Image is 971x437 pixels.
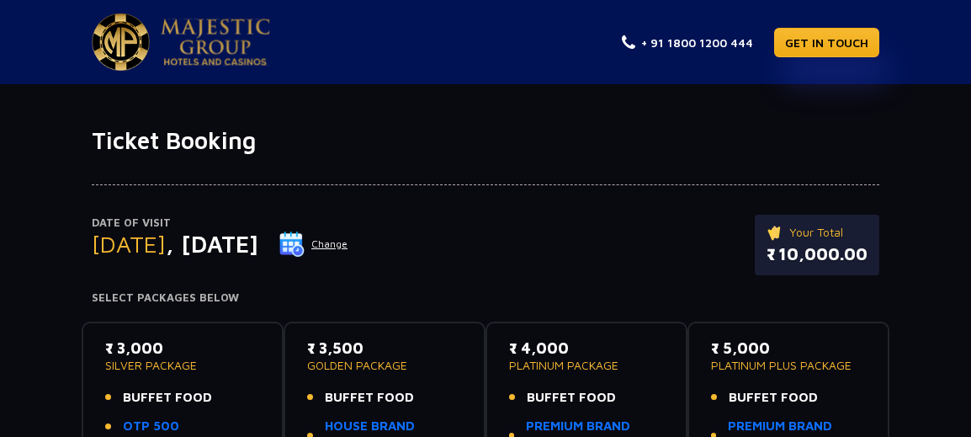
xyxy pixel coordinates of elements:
[767,223,784,242] img: ticket
[105,360,260,371] p: SILVER PACKAGE
[767,223,868,242] p: Your Total
[92,13,150,71] img: Majestic Pride
[767,242,868,267] p: ₹ 10,000.00
[123,417,179,436] a: OTP 500
[166,230,258,258] span: , [DATE]
[325,388,414,408] span: BUFFET FOOD
[307,360,462,371] p: GOLDEN PACKAGE
[774,28,879,57] a: GET IN TOUCH
[161,19,270,66] img: Majestic Pride
[105,337,260,360] p: ₹ 3,000
[527,388,616,408] span: BUFFET FOOD
[711,360,866,371] p: PLATINUM PLUS PACKAGE
[92,291,879,305] h4: Select Packages Below
[509,360,664,371] p: PLATINUM PACKAGE
[729,388,818,408] span: BUFFET FOOD
[279,231,348,258] button: Change
[711,337,866,360] p: ₹ 5,000
[92,126,879,155] h1: Ticket Booking
[307,337,462,360] p: ₹ 3,500
[509,337,664,360] p: ₹ 4,000
[92,230,166,258] span: [DATE]
[622,34,753,51] a: + 91 1800 1200 444
[123,388,212,408] span: BUFFET FOOD
[92,215,348,232] p: Date of Visit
